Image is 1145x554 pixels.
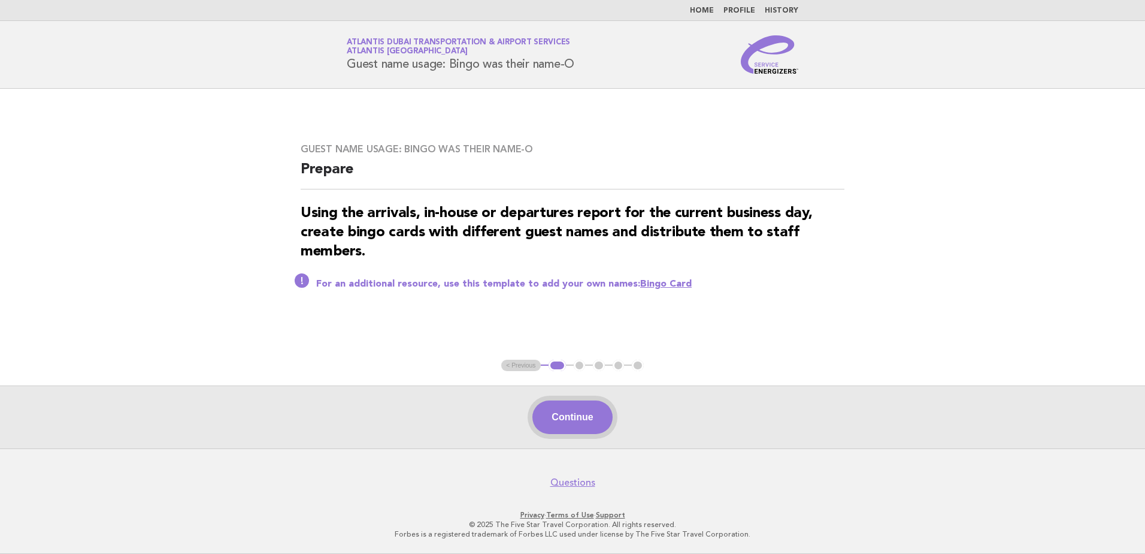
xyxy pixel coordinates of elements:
button: Continue [532,401,612,434]
a: Questions [550,477,595,489]
a: History [765,7,798,14]
p: © 2025 The Five Star Travel Corporation. All rights reserved. [206,520,939,529]
img: Service Energizers [741,35,798,74]
strong: Using the arrivals, in-house or departures report for the current business day, create bingo card... [301,206,812,259]
a: Privacy [520,511,544,519]
button: 1 [549,360,566,372]
a: Profile [723,7,755,14]
a: Atlantis Dubai Transportation & Airport ServicesAtlantis [GEOGRAPHIC_DATA] [347,38,570,55]
span: Atlantis [GEOGRAPHIC_DATA] [347,48,468,56]
p: For an additional resource, use this template to add your own names: [316,278,844,290]
p: Forbes is a registered trademark of Forbes LLC used under license by The Five Star Travel Corpora... [206,529,939,539]
a: Bingo Card [640,279,692,289]
h3: Guest name usage: Bingo was their name-O [301,143,844,155]
a: Terms of Use [546,511,594,519]
h1: Guest name usage: Bingo was their name-O [347,39,574,70]
p: · · [206,510,939,520]
h2: Prepare [301,160,844,189]
a: Support [596,511,625,519]
a: Home [690,7,714,14]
